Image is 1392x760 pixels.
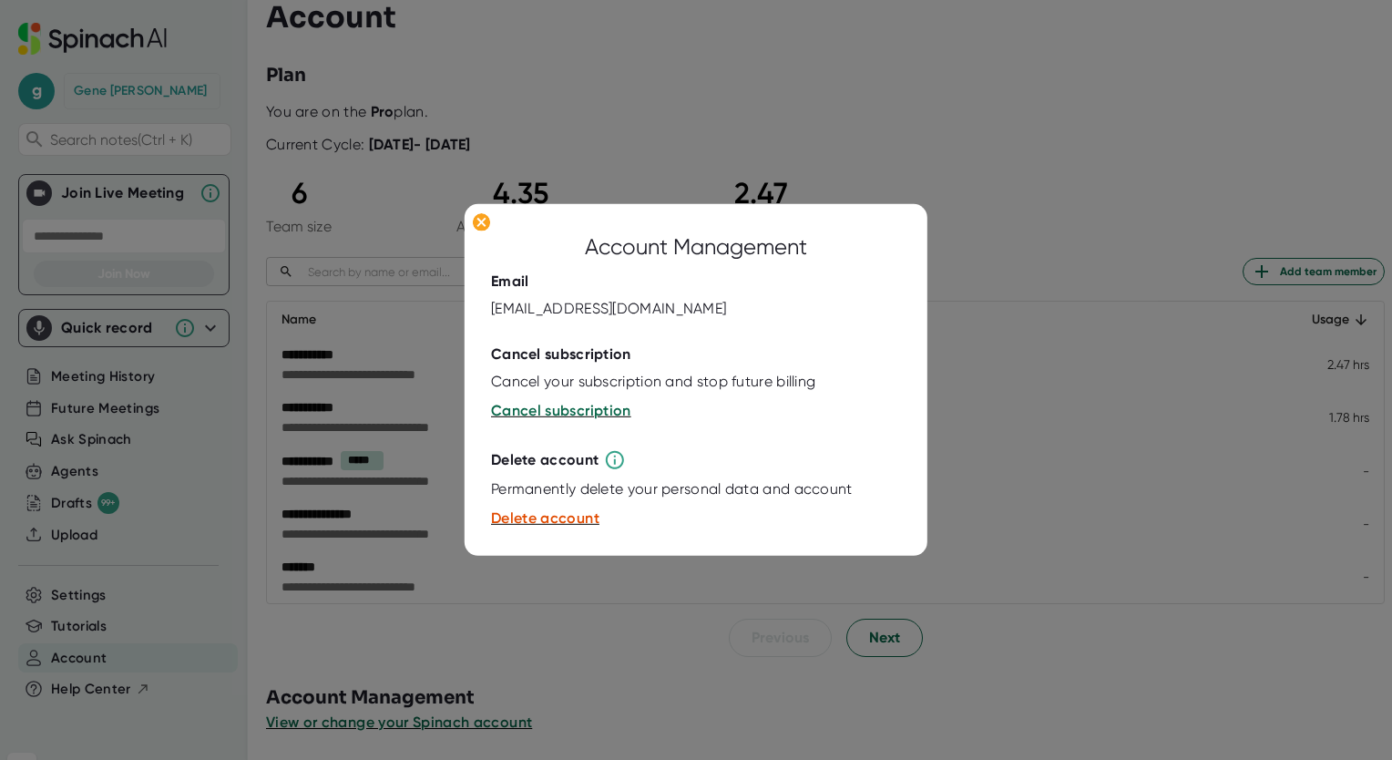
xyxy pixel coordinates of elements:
[491,508,599,529] button: Delete account
[491,373,815,391] div: Cancel your subscription and stop future billing
[491,300,726,318] div: [EMAIL_ADDRESS][DOMAIN_NAME]
[491,451,599,469] div: Delete account
[491,402,631,419] span: Cancel subscription
[585,231,807,263] div: Account Management
[491,345,631,364] div: Cancel subscription
[491,400,631,422] button: Cancel subscription
[491,480,853,498] div: Permanently delete your personal data and account
[491,272,529,291] div: Email
[491,509,599,527] span: Delete account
